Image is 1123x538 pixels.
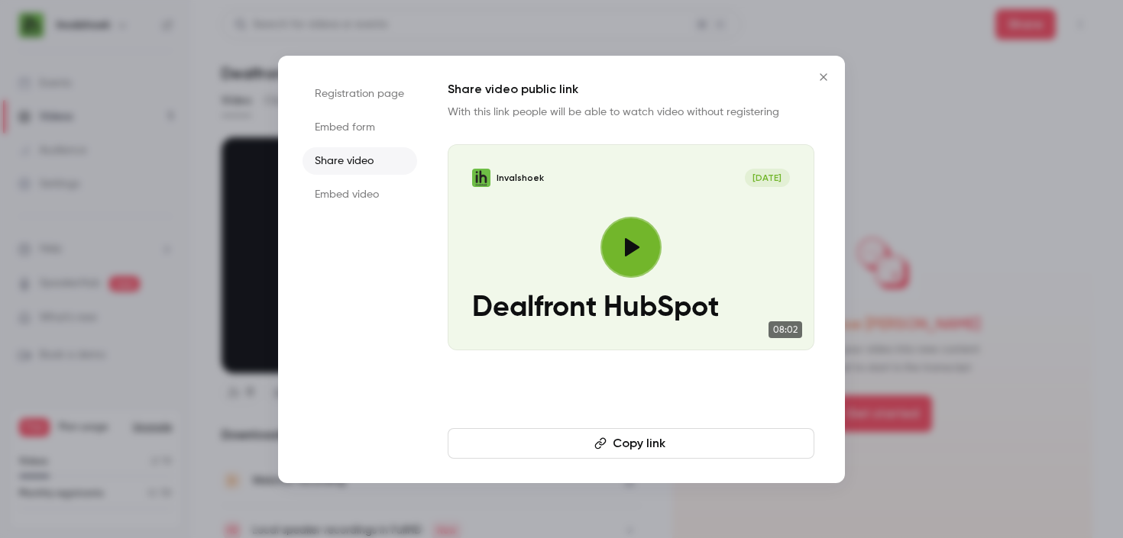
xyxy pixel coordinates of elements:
li: Embed video [303,181,417,208]
span: 08:02 [769,321,802,338]
a: Dealfront HubSpotInvalshoek[DATE]Dealfront HubSpot08:02 [448,144,814,350]
p: With this link people will be able to watch video without registering [448,105,814,120]
h1: Share video public link [448,80,814,98]
button: Close [808,62,839,92]
li: Embed form [303,114,417,141]
li: Registration page [303,80,417,108]
button: Copy link [448,428,814,459]
li: Share video [303,147,417,175]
